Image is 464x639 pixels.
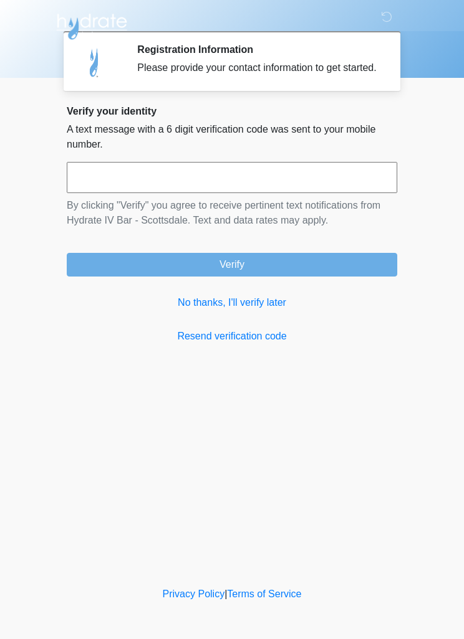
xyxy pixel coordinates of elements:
p: A text message with a 6 digit verification code was sent to your mobile number. [67,122,397,152]
a: Privacy Policy [163,589,225,599]
h2: Verify your identity [67,105,397,117]
img: Hydrate IV Bar - Scottsdale Logo [54,9,129,40]
p: By clicking "Verify" you agree to receive pertinent text notifications from Hydrate IV Bar - Scot... [67,198,397,228]
a: | [225,589,227,599]
a: No thanks, I'll verify later [67,295,397,310]
div: Please provide your contact information to get started. [137,60,379,75]
img: Agent Avatar [76,44,114,81]
a: Resend verification code [67,329,397,344]
a: Terms of Service [227,589,301,599]
button: Verify [67,253,397,277]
